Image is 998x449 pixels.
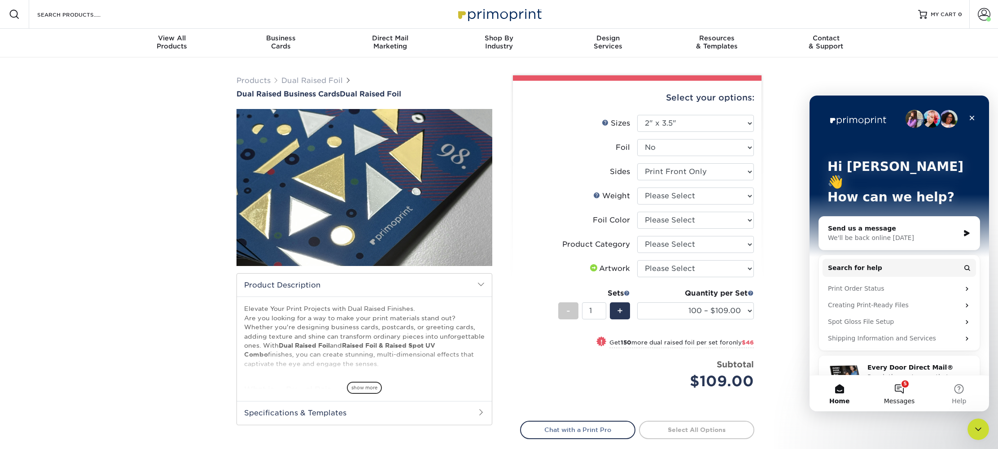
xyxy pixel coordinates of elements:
[244,304,485,394] div: Dual Raised Foil is an exciting option that allows you to combine two of the three metallic foil ...
[616,142,630,153] div: Foil
[967,418,989,440] iframe: Intercom live chat
[227,29,336,57] a: BusinessCards
[662,34,771,50] div: & Templates
[771,34,880,50] div: & Support
[609,339,754,348] small: Get more dual raised foil per set for
[931,11,956,18] span: MY CART
[639,421,754,439] a: Select All Options
[644,371,754,392] div: $109.00
[281,76,343,85] a: Dual Raised Foil
[445,34,554,50] div: Industry
[566,304,570,318] span: -
[600,337,603,347] span: !
[236,90,340,98] span: Dual Raised Business Cards
[279,342,330,349] strong: Dual Raised Foil
[227,34,336,50] div: Cards
[558,288,630,299] div: Sets
[336,29,445,57] a: Direct MailMarketing
[593,215,630,226] div: Foil Color
[553,34,662,42] span: Design
[236,17,492,358] img: Dual Raised Business Cards 01
[553,29,662,57] a: DesignServices
[593,191,630,201] div: Weight
[520,421,635,439] a: Chat with a Print Pro
[610,166,630,177] div: Sides
[445,29,554,57] a: Shop ByIndustry
[118,34,227,50] div: Products
[958,11,962,17] span: 0
[588,263,630,274] div: Artwork
[562,239,630,250] div: Product Category
[236,76,271,85] a: Products
[771,29,880,57] a: Contact& Support
[336,34,445,42] span: Direct Mail
[553,34,662,50] div: Services
[236,90,492,98] a: Dual Raised Business CardsDual Raised Foil
[36,9,124,20] input: SEARCH PRODUCTS.....
[454,4,544,24] img: Primoprint
[347,382,382,394] span: show more
[742,339,754,346] span: $46
[118,29,227,57] a: View AllProducts
[717,359,754,369] strong: Subtotal
[602,118,630,129] div: Sizes
[810,96,989,411] iframe: Intercom live chat
[621,339,631,346] strong: 150
[227,34,336,42] span: Business
[637,288,754,299] div: Quantity per Set
[336,34,445,50] div: Marketing
[771,34,880,42] span: Contact
[617,304,623,318] span: +
[520,81,754,115] div: Select your options:
[445,34,554,42] span: Shop By
[236,90,492,98] h1: Dual Raised Foil
[662,34,771,42] span: Resources
[237,401,492,424] h2: Specifications & Templates
[237,274,492,296] h2: Product Description
[244,304,485,377] p: Elevate Your Print Projects with Dual Raised Finishes. Are you looking for a way to make your pri...
[118,34,227,42] span: View All
[662,29,771,57] a: Resources& Templates
[729,339,754,346] span: only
